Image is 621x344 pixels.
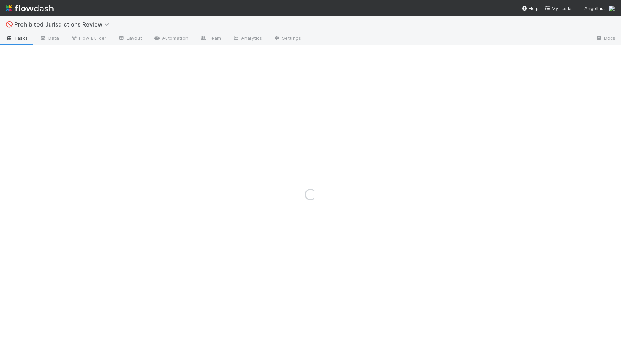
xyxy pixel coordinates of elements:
[544,5,573,11] span: My Tasks
[34,33,65,45] a: Data
[14,21,113,28] span: Prohibited Jurisdictions Review
[6,2,54,14] img: logo-inverted-e16ddd16eac7371096b0.svg
[544,5,573,12] a: My Tasks
[227,33,268,45] a: Analytics
[6,21,13,27] span: 🚫
[65,33,112,45] a: Flow Builder
[521,5,539,12] div: Help
[6,34,28,42] span: Tasks
[590,33,621,45] a: Docs
[194,33,227,45] a: Team
[148,33,194,45] a: Automation
[584,5,605,11] span: AngelList
[608,5,615,12] img: avatar_ec94f6e9-05c5-4d36-a6c8-d0cea77c3c29.png
[70,34,106,42] span: Flow Builder
[268,33,307,45] a: Settings
[112,33,148,45] a: Layout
